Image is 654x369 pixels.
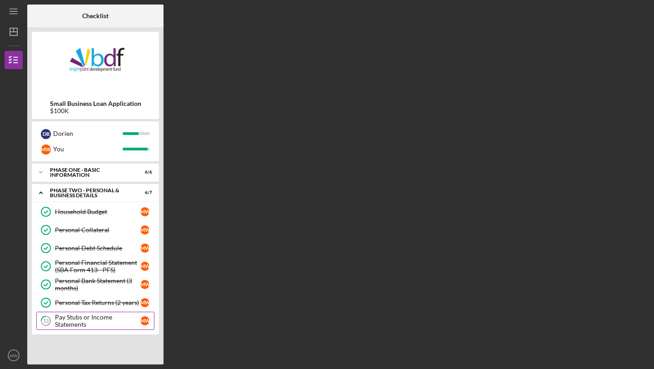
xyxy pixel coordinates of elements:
text: MW [10,353,18,358]
div: M W [140,316,149,325]
div: Personal Collateral [55,226,140,234]
div: Personal Debt Schedule [55,244,140,252]
div: 6 / 7 [136,190,152,195]
div: $100K [50,107,141,115]
div: Dorien [53,126,123,141]
div: M W [41,145,51,155]
div: M W [140,244,149,253]
div: D B [41,129,51,139]
div: Household Budget [55,208,140,215]
div: 6 / 6 [136,170,152,175]
a: Household BudgetMW [36,203,154,221]
a: Personal Debt ScheduleMW [36,239,154,257]
a: 13Pay Stubs or Income StatementsMW [36,312,154,330]
a: Personal Financial Statement (SBA Form 413 - PFS)MW [36,257,154,275]
img: Product logo [32,36,159,91]
div: Personal Bank Statement (3 months) [55,277,140,292]
div: M W [140,207,149,216]
div: Personal Financial Statement (SBA Form 413 - PFS) [55,259,140,274]
div: M W [140,225,149,234]
div: Phase One - Basic Information [50,167,129,178]
div: Pay Stubs or Income Statements [55,314,140,328]
div: PHASE TWO - PERSONAL & BUSINESS DETAILS [50,188,129,198]
tspan: 13 [43,318,49,324]
b: Small Business Loan Application [50,100,141,107]
a: Personal Tax Returns (2 years)MW [36,294,154,312]
button: MW [5,346,23,364]
div: M W [140,298,149,307]
div: You [53,141,123,157]
div: M W [140,262,149,271]
a: Personal CollateralMW [36,221,154,239]
b: Checklist [82,12,109,20]
div: M W [140,280,149,289]
div: Personal Tax Returns (2 years) [55,299,140,306]
a: Personal Bank Statement (3 months)MW [36,275,154,294]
